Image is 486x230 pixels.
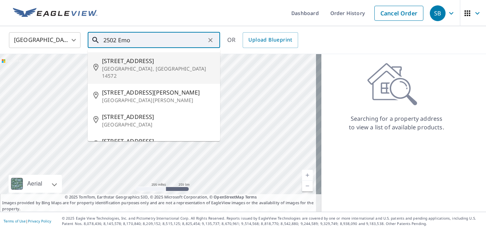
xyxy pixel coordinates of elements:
[9,30,81,50] div: [GEOGRAPHIC_DATA]
[103,30,205,50] input: Search by address or latitude-longitude
[227,32,298,48] div: OR
[430,5,446,21] div: SB
[243,32,298,48] a: Upload Blueprint
[4,219,51,223] p: |
[13,8,97,19] img: EV Logo
[102,137,214,145] span: [STREET_ADDRESS]
[65,194,257,200] span: © 2025 TomTom, Earthstar Geographics SIO, © 2025 Microsoft Corporation, ©
[248,35,292,44] span: Upload Blueprint
[28,219,51,224] a: Privacy Policy
[9,175,62,193] div: Aerial
[102,97,214,104] p: [GEOGRAPHIC_DATA][PERSON_NAME]
[4,219,26,224] a: Terms of Use
[102,121,214,128] p: [GEOGRAPHIC_DATA]
[205,35,215,45] button: Clear
[25,175,44,193] div: Aerial
[102,88,214,97] span: [STREET_ADDRESS][PERSON_NAME]
[302,181,313,191] a: Current Level 5, Zoom Out
[374,6,423,21] a: Cancel Order
[102,65,214,80] p: [GEOGRAPHIC_DATA], [GEOGRAPHIC_DATA] 14572
[102,57,214,65] span: [STREET_ADDRESS]
[349,114,444,131] p: Searching for a property address to view a list of available products.
[62,216,482,226] p: © 2025 Eagle View Technologies, Inc. and Pictometry International Corp. All Rights Reserved. Repo...
[302,170,313,181] a: Current Level 5, Zoom In
[102,112,214,121] span: [STREET_ADDRESS]
[245,194,257,200] a: Terms
[214,194,244,200] a: OpenStreetMap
